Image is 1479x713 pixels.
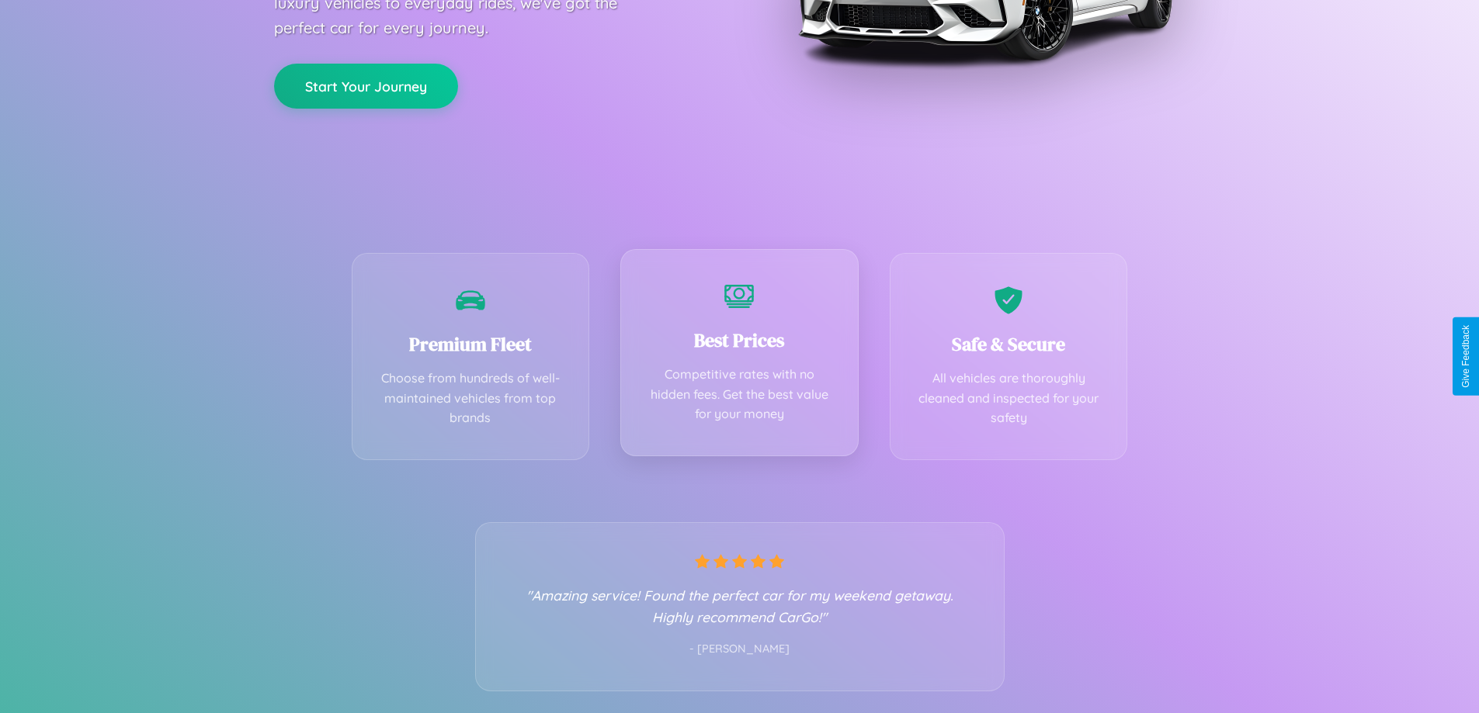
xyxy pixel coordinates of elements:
p: Competitive rates with no hidden fees. Get the best value for your money [644,365,835,424]
p: All vehicles are thoroughly cleaned and inspected for your safety [914,369,1104,428]
h3: Best Prices [644,327,835,353]
button: Start Your Journey [274,64,458,109]
p: "Amazing service! Found the perfect car for my weekend getaway. Highly recommend CarGo!" [507,584,973,628]
h3: Safe & Secure [914,331,1104,357]
h3: Premium Fleet [376,331,566,357]
div: Give Feedback [1460,325,1471,388]
p: - [PERSON_NAME] [507,639,973,659]
p: Choose from hundreds of well-maintained vehicles from top brands [376,369,566,428]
